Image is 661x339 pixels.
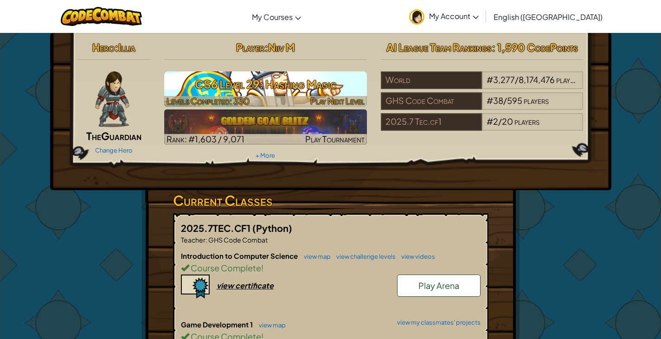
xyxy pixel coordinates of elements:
[247,4,306,29] a: My Courses
[332,253,396,260] a: view challenge levels
[164,109,367,145] img: Golden Goal
[381,92,482,110] div: GHS Code Combat
[489,4,607,29] a: English ([GEOGRAPHIC_DATA])
[524,95,549,106] span: players
[261,262,263,273] span: !
[101,129,141,142] span: Guardian
[118,41,135,54] span: Illia
[252,12,293,22] span: My Courses
[310,96,365,106] span: Play Next Level
[181,236,205,244] span: Teacher
[397,253,435,260] a: view videos
[181,281,274,290] a: view certificate
[493,95,503,106] span: 38
[519,74,555,85] span: 8,174,476
[164,71,367,107] a: Play Next Level
[493,116,498,127] span: 2
[404,2,483,31] a: My Account
[381,101,584,112] a: GHS Code Combat#38/595players
[207,236,268,244] span: GHS Code Combat
[181,251,299,260] span: Introduction to Computer Science
[256,152,275,159] a: + More
[264,41,268,54] span: :
[556,74,581,85] span: players
[189,262,261,273] span: Course Complete
[492,41,578,54] span: : 1,590 CodePoints
[164,109,367,145] a: Rank: #1,603 / 9,071Play Tournament
[254,321,286,329] a: view map
[503,95,507,106] span: /
[392,320,481,326] a: view my classmates' projects
[494,12,603,22] span: English ([GEOGRAPHIC_DATA])
[381,71,482,89] div: World
[409,9,424,25] img: avatar
[164,71,367,107] img: CS6 Level 29: Hashing Magic
[164,74,367,95] h3: CS6 Level 29: Hashing Magic
[381,122,584,133] a: 2025.7 Tec.cf1#2/20players
[381,113,482,131] div: 2025.7 Tec.cf1
[381,80,584,91] a: World#3,277/8,174,476players
[167,134,244,144] span: Rank: #1,603 / 9,071
[507,95,522,106] span: 595
[515,74,519,85] span: /
[493,74,515,85] span: 3,277
[61,7,142,26] img: CodeCombat logo
[181,320,254,329] span: Game Development 1
[217,281,274,290] div: view certificate
[514,116,539,127] span: players
[95,71,129,127] img: guardian-pose.png
[181,222,252,234] span: 2025.7TEC.CF1
[487,74,493,85] span: #
[205,236,207,244] span: :
[487,95,493,106] span: #
[115,41,118,54] span: :
[173,190,488,211] h3: Current Classes
[236,41,264,54] span: Player
[86,129,101,142] span: The
[429,11,479,21] span: My Account
[502,116,513,127] span: 20
[386,41,492,54] span: AI League Team Rankings
[487,116,493,127] span: #
[305,134,365,144] span: Play Tournament
[498,116,502,127] span: /
[418,280,459,291] span: Play Arena
[299,253,331,260] a: view map
[167,96,250,106] span: Levels Completed: 330
[95,147,133,154] a: Change Hero
[92,41,115,54] span: Hero
[268,41,295,54] span: Niiv M
[181,275,210,299] img: certificate-icon.png
[252,222,292,234] span: (Python)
